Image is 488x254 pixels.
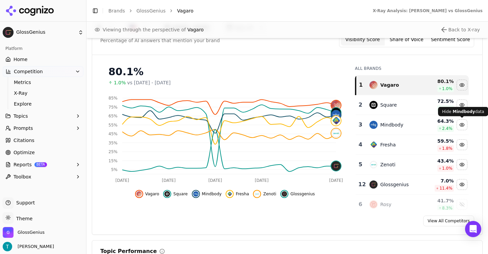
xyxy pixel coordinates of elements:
[3,242,12,251] img: Thomas Hopkins
[14,90,73,96] span: X-Ray
[457,80,467,90] button: Hide vagaro data
[380,82,399,88] div: Vagaro
[3,123,83,134] button: Prompts
[369,101,378,109] img: square
[14,79,73,86] span: Metrics
[177,7,194,14] span: Vagaro
[136,7,165,14] a: GlossGenius
[226,190,249,198] button: Hide fresha data
[331,101,341,110] img: vagaro
[108,149,118,154] tspan: 25%
[380,102,397,108] div: Square
[290,191,315,197] span: Glossgenius
[457,100,467,110] button: Hide square data
[108,66,341,78] div: 80.1%
[3,135,83,146] a: Citations
[442,126,453,131] span: 2.4 %
[280,190,315,198] button: Hide glossgenius data
[163,190,187,198] button: Hide square data
[457,139,467,150] button: Hide fresha data
[3,242,54,251] button: Open user button
[145,191,159,197] span: Vagaro
[425,138,454,144] div: 59.5 %
[14,199,35,206] span: Support
[236,191,249,197] span: Fresha
[3,66,83,77] button: Competition
[34,162,47,167] span: BETA
[356,175,469,195] tr: 12glossgeniusGlossgenius7.0%11.4%Hide glossgenius data
[331,116,341,125] img: fresha
[14,173,31,180] span: Toolbox
[14,113,28,119] span: Topics
[380,181,409,188] div: Glossgenius
[457,159,467,170] button: Hide zenoti data
[425,118,454,124] div: 64.3 %
[373,8,483,13] div: X-Ray Analysis: [PERSON_NAME] vs GlossGenius
[331,129,341,138] img: zenoti
[358,141,363,149] div: 4
[136,191,142,197] img: vagaro
[111,167,118,172] tspan: 5%
[356,75,469,95] tr: 1vagaroVagaro80.1%1.0%Hide vagaro data
[442,166,453,171] span: 1.0 %
[103,26,204,33] span: Viewing through the perspective of
[442,146,453,151] span: 1.8 %
[193,191,199,197] img: mindbody
[173,191,187,197] span: Square
[442,109,484,114] p: Hide data
[108,105,118,110] tspan: 75%
[14,137,34,144] span: Citations
[15,244,54,250] span: [PERSON_NAME]
[440,26,480,34] button: Close perspective view
[3,54,83,65] a: Home
[14,149,35,156] span: Optimize
[227,191,232,197] img: fresha
[164,191,170,197] img: square
[108,7,359,14] nav: breadcrumb
[358,121,363,129] div: 3
[356,195,469,215] tr: 6rosyRosy41.7%8.3%Show rosy data
[192,190,222,198] button: Hide mindbody data
[331,161,341,171] img: glossgenius
[3,147,83,158] a: Optimize
[3,27,14,38] img: GlossGenius
[14,101,73,107] span: Explore
[369,161,378,169] img: zenoti
[356,135,469,155] tr: 4freshaFresha59.5%1.8%Hide fresha data
[356,155,469,175] tr: 5zenotiZenoti43.4%1.0%Hide zenoti data
[162,178,176,183] tspan: [DATE]
[114,79,126,86] span: 1.0%
[425,158,454,164] div: 43.4 %
[108,132,118,136] tspan: 45%
[3,227,14,238] img: GlossGenius
[425,197,454,204] div: 41.7 %
[358,180,363,189] div: 12
[369,141,378,149] img: fresha
[18,229,45,235] span: GlossGenius
[425,98,454,105] div: 72.5 %
[355,66,469,71] div: All Brands
[358,200,363,208] div: 6
[3,111,83,121] button: Topics
[14,216,32,221] span: Theme
[356,95,469,115] tr: 2squareSquare72.5%8.3%Hide square data
[3,159,83,170] button: ReportsBETA
[14,161,32,168] span: Reports
[108,123,118,128] tspan: 55%
[358,101,363,109] div: 2
[423,216,474,226] a: View All Competitors
[254,191,260,197] img: zenoti
[442,106,453,111] span: 8.3 %
[108,141,118,145] tspan: 35%
[453,109,475,114] span: Mindbody
[100,37,220,44] div: Percentage of AI answers that mention your brand
[369,180,378,189] img: glossgenius
[425,78,454,85] div: 80.1 %
[14,125,33,132] span: Prompts
[16,29,75,35] span: GlossGenius
[439,186,452,191] span: 11.4 %
[11,88,75,98] a: X-Ray
[14,68,43,75] span: Competition
[14,56,27,63] span: Home
[255,178,269,183] tspan: [DATE]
